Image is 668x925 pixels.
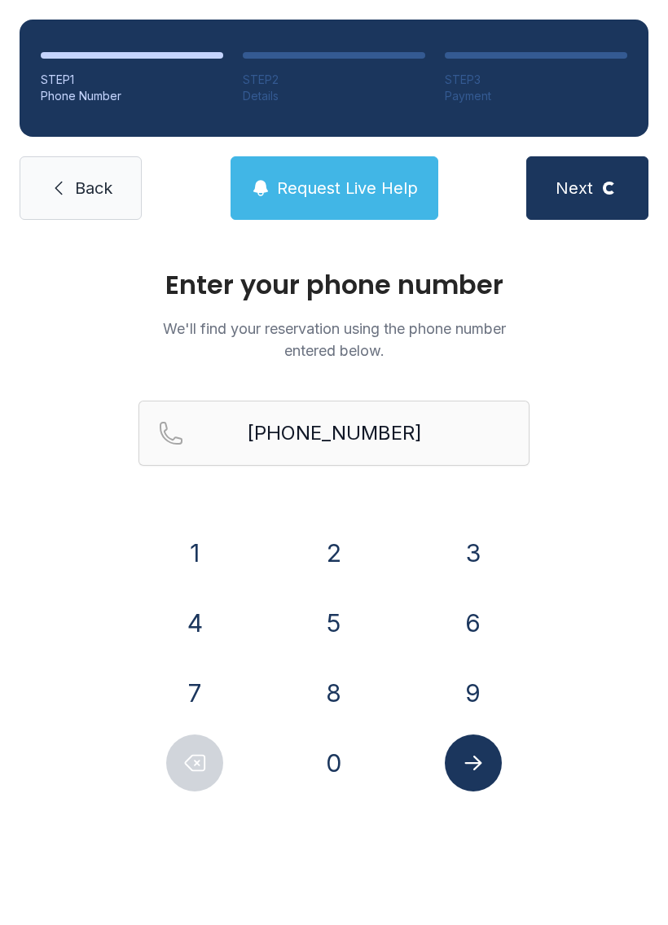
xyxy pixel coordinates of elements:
[556,177,593,199] span: Next
[41,88,223,104] div: Phone Number
[243,88,425,104] div: Details
[445,594,502,651] button: 6
[75,177,112,199] span: Back
[138,401,530,466] input: Reservation phone number
[138,272,530,298] h1: Enter your phone number
[305,524,363,581] button: 2
[166,734,223,791] button: Delete number
[305,664,363,721] button: 8
[445,524,502,581] button: 3
[166,664,223,721] button: 7
[445,734,502,791] button: Submit lookup form
[41,72,223,88] div: STEP 1
[445,664,502,721] button: 9
[243,72,425,88] div: STEP 2
[166,524,223,581] button: 1
[166,594,223,651] button: 4
[277,177,418,199] span: Request Live Help
[445,88,627,104] div: Payment
[305,734,363,791] button: 0
[445,72,627,88] div: STEP 3
[138,318,530,362] p: We'll find your reservation using the phone number entered below.
[305,594,363,651] button: 5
